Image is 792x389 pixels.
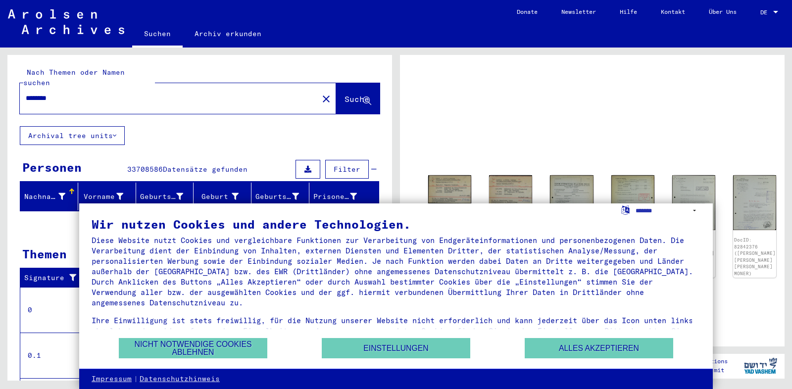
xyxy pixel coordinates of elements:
[92,315,700,346] div: Ihre Einwilligung ist stets freiwillig, für die Nutzung unserer Website nicht erforderlich und ka...
[20,287,89,333] td: 0
[611,175,654,236] img: 002.jpg
[140,189,196,204] div: Geburtsname
[82,189,136,204] div: Vorname
[20,333,89,378] td: 0.1
[194,183,251,210] mat-header-cell: Geburt‏
[92,218,700,230] div: Wir nutzen Cookies und andere Technologien.
[24,192,65,202] div: Nachname
[24,270,91,286] div: Signature
[336,83,380,114] button: Suche
[734,237,776,276] a: DocID: 82842376 ([PERSON_NAME] [PERSON_NAME] [PERSON_NAME] MONER)
[760,9,771,16] span: DE
[183,22,273,46] a: Archiv erkunden
[313,192,357,202] div: Prisoner #
[82,192,123,202] div: Vorname
[198,189,251,204] div: Geburt‏
[251,183,309,210] mat-header-cell: Geburtsdatum
[136,183,194,210] mat-header-cell: Geburtsname
[132,22,183,48] a: Suchen
[198,192,239,202] div: Geburt‏
[78,183,136,210] mat-header-cell: Vorname
[325,160,369,179] button: Filter
[255,189,311,204] div: Geburtsdatum
[620,205,631,214] label: Sprache auswählen
[550,175,593,236] img: 001.jpg
[672,175,715,230] img: 001.jpg
[428,175,471,203] img: 001.jpg
[316,89,336,108] button: Clear
[140,192,184,202] div: Geburtsname
[22,158,82,176] div: Personen
[320,93,332,105] mat-icon: close
[23,68,125,87] mat-label: Nach Themen oder Namen suchen
[22,245,67,263] div: Themen
[742,353,779,378] img: yv_logo.png
[163,165,247,174] span: Datensätze gefunden
[119,338,267,358] button: Nicht notwendige Cookies ablehnen
[334,165,360,174] span: Filter
[8,9,124,34] img: Arolsen_neg.svg
[140,374,220,384] a: Datenschutzhinweis
[345,94,369,104] span: Suche
[733,175,776,230] img: 001.jpg
[24,273,81,283] div: Signature
[525,338,673,358] button: Alles akzeptieren
[309,183,379,210] mat-header-cell: Prisoner #
[24,189,78,204] div: Nachname
[20,126,125,145] button: Archival tree units
[92,374,132,384] a: Impressum
[255,192,299,202] div: Geburtsdatum
[127,165,163,174] span: 33708586
[636,203,700,218] select: Sprache auswählen
[92,235,700,308] div: Diese Website nutzt Cookies und vergleichbare Funktionen zur Verarbeitung von Endgeräteinformatio...
[489,175,532,204] img: 001.jpg
[322,338,470,358] button: Einstellungen
[313,189,369,204] div: Prisoner #
[20,183,78,210] mat-header-cell: Nachname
